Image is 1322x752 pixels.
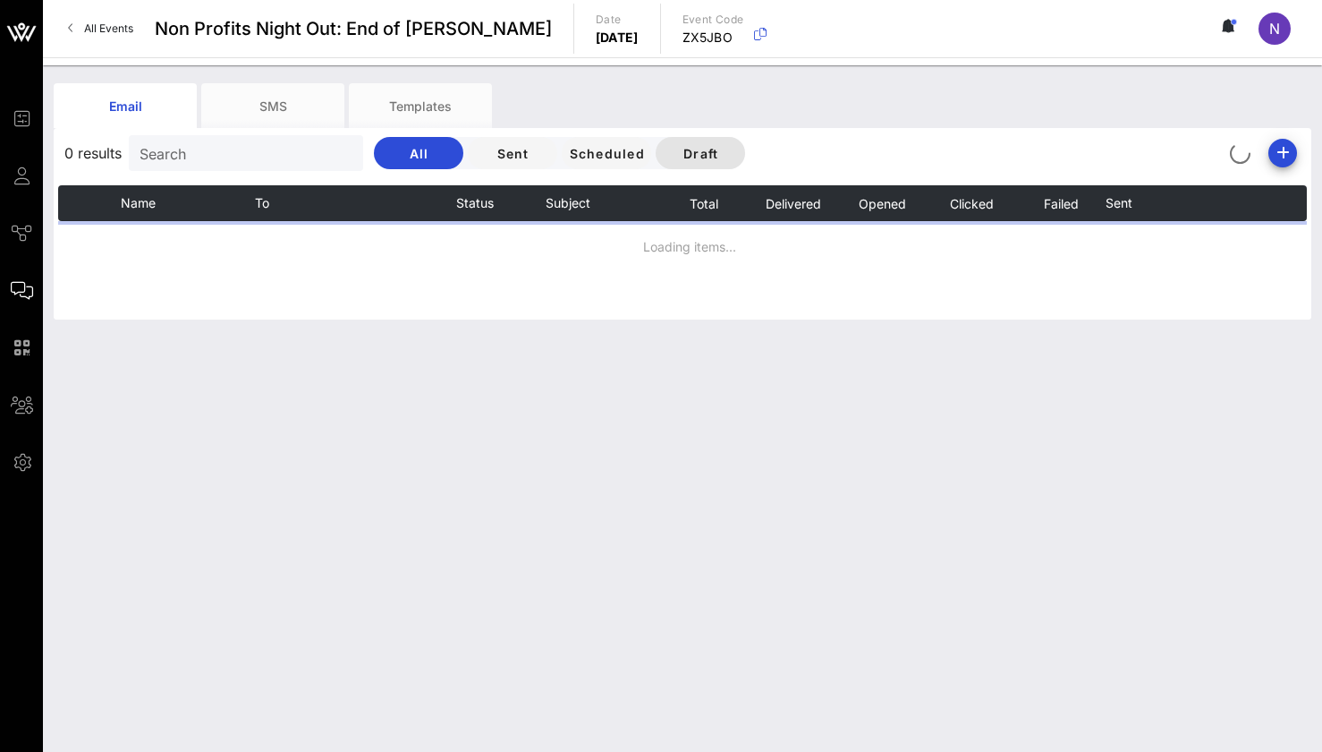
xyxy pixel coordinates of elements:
span: Clicked [949,196,994,211]
span: Total [688,196,717,211]
th: Delivered [748,185,837,221]
div: Templates [349,83,492,128]
p: Date [596,11,639,29]
span: Sent [482,146,543,161]
div: Email [54,83,197,128]
span: All [388,146,449,161]
div: N [1258,13,1291,45]
p: [DATE] [596,29,639,47]
span: Opened [858,196,906,211]
span: Sent [1106,195,1132,210]
span: Subject [546,195,590,210]
button: Total [688,185,717,221]
th: To [255,185,456,221]
p: ZX5JBO [682,29,744,47]
span: Status [456,195,494,210]
button: Draft [656,137,745,169]
th: Opened [837,185,927,221]
span: To [255,195,269,210]
span: All Events [84,21,133,35]
button: All [374,137,463,169]
span: Name [121,195,156,210]
div: SMS [201,83,344,128]
th: Total [658,185,748,221]
th: Clicked [927,185,1016,221]
td: Loading items... [58,221,1307,271]
th: Subject [546,185,658,221]
button: Sent [468,137,557,169]
span: 0 results [64,142,122,164]
span: Failed [1043,196,1079,211]
th: Name [121,185,255,221]
a: All Events [57,14,144,43]
span: Delivered [764,196,820,211]
th: Failed [1016,185,1106,221]
p: Event Code [682,11,744,29]
button: Scheduled [562,137,651,169]
span: Scheduled [568,146,645,161]
button: Delivered [764,185,820,221]
th: Sent [1106,185,1217,221]
th: Status [456,185,546,221]
button: Clicked [949,185,994,221]
button: Opened [858,185,906,221]
span: Non Profits Night Out: End of [PERSON_NAME] [155,15,552,42]
span: Draft [670,146,731,161]
button: Failed [1043,185,1079,221]
span: N [1269,20,1280,38]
